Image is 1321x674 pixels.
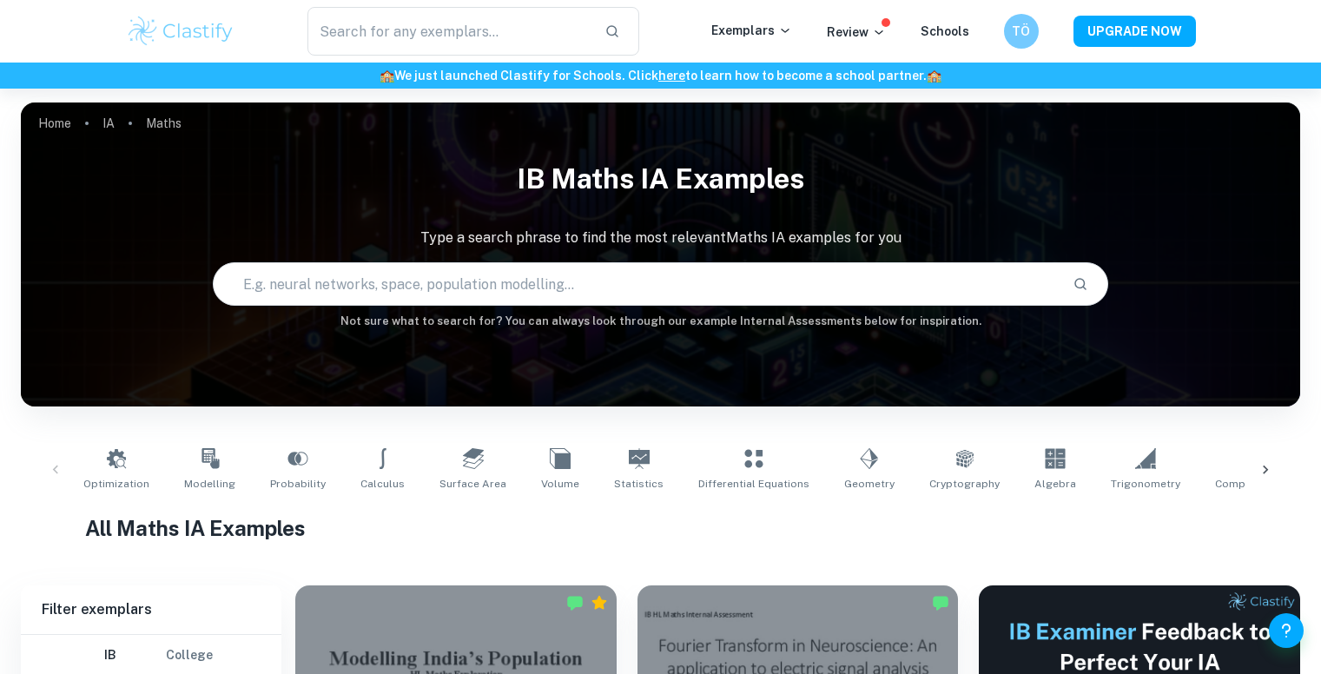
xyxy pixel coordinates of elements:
[1111,476,1180,492] span: Trigonometry
[21,313,1300,330] h6: Not sure what to search for? You can always look through our example Internal Assessments below f...
[3,66,1318,85] h6: We just launched Clastify for Schools. Click to learn how to become a school partner.
[927,69,941,83] span: 🏫
[827,23,886,42] p: Review
[711,21,792,40] p: Exemplars
[21,228,1300,248] p: Type a search phrase to find the most relevant Maths IA examples for you
[932,594,949,611] img: Marked
[929,476,1000,492] span: Cryptography
[21,151,1300,207] h1: IB Maths IA examples
[1073,16,1196,47] button: UPGRADE NOW
[541,476,579,492] span: Volume
[270,476,326,492] span: Probability
[184,476,235,492] span: Modelling
[1034,476,1076,492] span: Algebra
[21,585,281,634] h6: Filter exemplars
[439,476,506,492] span: Surface Area
[126,14,236,49] img: Clastify logo
[214,260,1059,308] input: E.g. neural networks, space, population modelling...
[85,512,1237,544] h1: All Maths IA Examples
[38,111,71,135] a: Home
[1269,613,1304,648] button: Help and Feedback
[102,111,115,135] a: IA
[658,69,685,83] a: here
[380,69,394,83] span: 🏫
[844,476,895,492] span: Geometry
[566,594,584,611] img: Marked
[146,114,182,133] p: Maths
[360,476,405,492] span: Calculus
[307,7,591,56] input: Search for any exemplars...
[921,24,969,38] a: Schools
[1066,269,1095,299] button: Search
[1004,14,1039,49] button: TÖ
[1011,22,1031,41] h6: TÖ
[1215,476,1311,492] span: Complex Numbers
[614,476,664,492] span: Statistics
[83,476,149,492] span: Optimization
[698,476,809,492] span: Differential Equations
[591,594,608,611] div: Premium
